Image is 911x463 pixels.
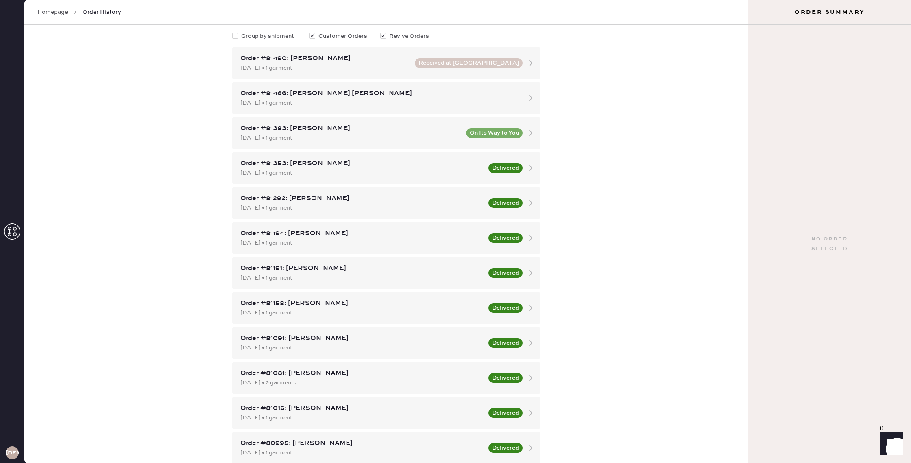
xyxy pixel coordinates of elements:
button: Delivered [488,233,523,243]
div: Order #81490: [PERSON_NAME] [240,54,410,63]
div: [DATE] • 1 garment [240,203,484,212]
iframe: Front Chat [872,426,907,461]
button: Received at [GEOGRAPHIC_DATA] [415,58,523,68]
span: Revive Orders [389,32,429,41]
div: [DATE] • 1 garment [240,238,484,247]
div: Order #81091: [PERSON_NAME] [240,334,484,343]
div: [DATE] • 1 garment [240,98,518,107]
div: Order #81353: [PERSON_NAME] [240,159,484,168]
span: Group by shipment [241,32,294,41]
div: [DATE] • 2 garments [240,378,484,387]
div: [DATE] • 1 garment [240,308,484,317]
div: Order #81015: [PERSON_NAME] [240,404,484,413]
div: Order #81081: [PERSON_NAME] [240,369,484,378]
div: [DATE] • 1 garment [240,343,484,352]
div: [DATE] • 1 garment [240,448,484,457]
div: Order #81383: [PERSON_NAME] [240,124,461,133]
span: Customer Orders [318,32,367,41]
button: Delivered [488,163,523,173]
a: Homepage [37,8,68,16]
h3: [DEMOGRAPHIC_DATA] [6,450,19,456]
div: Order #81292: [PERSON_NAME] [240,194,484,203]
div: Order #80995: [PERSON_NAME] [240,439,484,448]
div: [DATE] • 1 garment [240,63,410,72]
button: On Its Way to You [466,128,523,138]
h3: Order Summary [748,8,911,16]
div: Order #81194: [PERSON_NAME] [240,229,484,238]
button: Delivered [488,338,523,348]
button: Delivered [488,373,523,383]
button: Delivered [488,408,523,418]
div: [DATE] • 1 garment [240,133,461,142]
button: Delivered [488,443,523,453]
button: Delivered [488,198,523,208]
div: [DATE] • 1 garment [240,273,484,282]
button: Delivered [488,303,523,313]
button: Delivered [488,268,523,278]
div: Order #81466: [PERSON_NAME] [PERSON_NAME] [240,89,518,98]
div: [DATE] • 1 garment [240,413,484,422]
div: No order selected [811,234,848,254]
span: Order History [83,8,121,16]
div: Order #81191: [PERSON_NAME] [240,264,484,273]
div: [DATE] • 1 garment [240,168,484,177]
div: Order #81158: [PERSON_NAME] [240,299,484,308]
